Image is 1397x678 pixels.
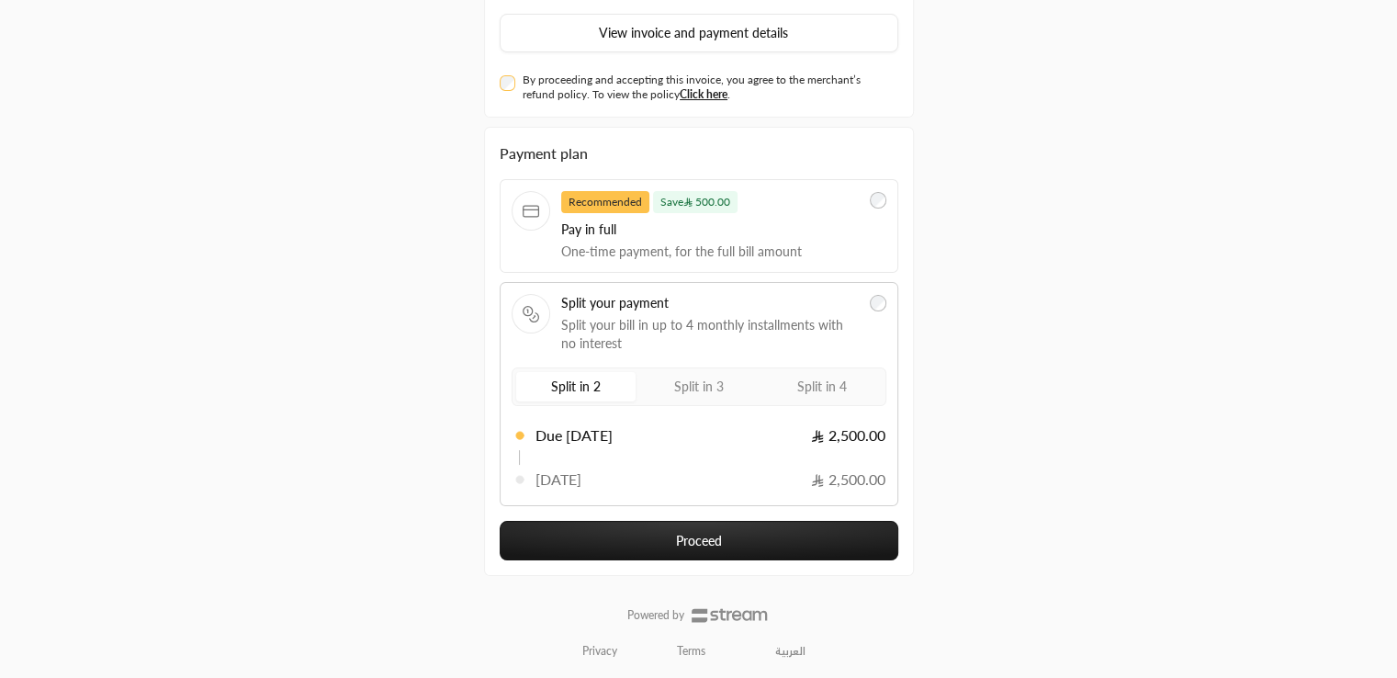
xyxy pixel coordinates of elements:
span: Split in 2 [551,379,601,394]
span: One-time payment, for the full bill amount [561,243,860,261]
label: By proceeding and accepting this invoice, you agree to the merchant’s refund policy. To view the ... [523,73,891,102]
span: 2,500.00 [811,469,886,491]
a: العربية [765,637,816,666]
p: Powered by [627,608,684,623]
span: Due [DATE] [535,424,613,446]
div: Payment plan [500,142,898,164]
span: [DATE] [535,469,582,491]
a: Click here [680,87,727,101]
button: View invoice and payment details [500,14,898,52]
span: Split your bill in up to 4 monthly installments with no interest [561,316,860,353]
span: Recommended [561,191,649,213]
span: Save 500.00 [653,191,738,213]
span: Split your payment [561,294,860,312]
a: Privacy [582,644,617,659]
span: Pay in full [561,220,860,239]
span: 2,500.00 [811,424,886,446]
button: Proceed [500,521,898,560]
a: Terms [677,644,705,659]
input: RecommendedSave 500.00Pay in fullOne-time payment, for the full bill amount [870,192,886,209]
input: Split your paymentSplit your bill in up to 4 monthly installments with no interest [870,295,886,311]
span: Split in 3 [674,379,724,394]
span: Split in 4 [797,379,847,394]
